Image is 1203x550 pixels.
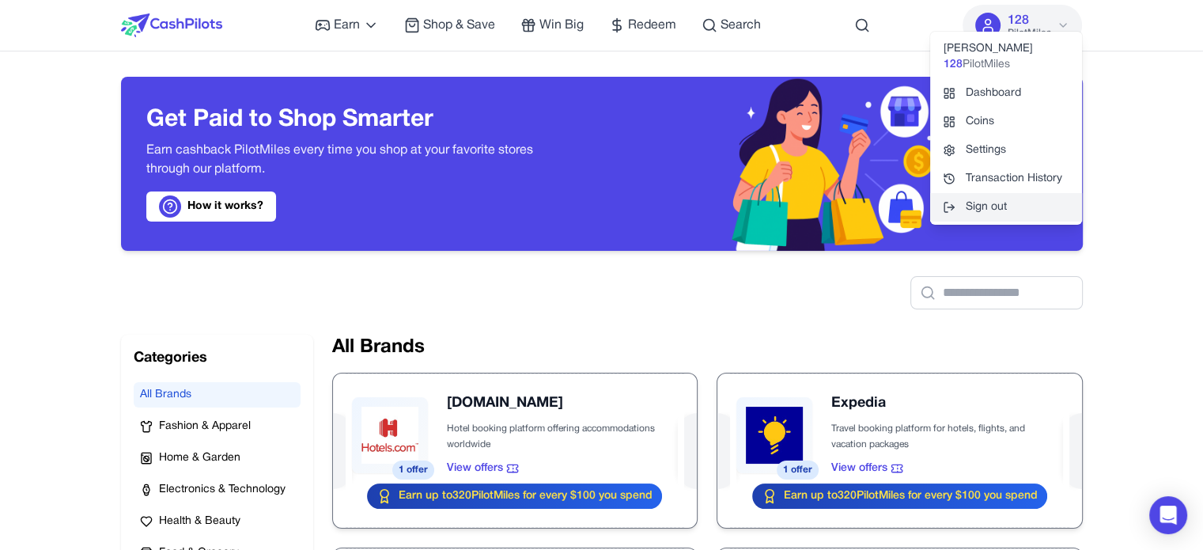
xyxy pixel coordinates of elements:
[121,13,222,37] img: CashPilots Logo
[404,16,495,35] a: Shop & Save
[159,450,240,466] span: Home & Garden
[1149,496,1187,534] div: Open Intercom Messenger
[609,16,676,35] a: Redeem
[134,446,301,471] button: Home & Garden
[146,192,276,222] a: How it works?
[134,414,301,439] button: Fashion & Apparel
[963,5,1082,46] button: 128PilotMiles
[1007,11,1028,30] span: 128
[628,16,676,35] span: Redeem
[930,193,1082,222] button: Sign out
[539,16,584,35] span: Win Big
[962,57,1009,73] span: PilotMiles
[315,16,379,35] a: Earn
[159,514,240,529] span: Health & Beauty
[134,347,301,370] h2: Categories
[930,165,1082,193] a: Transaction History
[134,477,301,503] button: Electronics & Technology
[159,419,251,434] span: Fashion & Apparel
[930,136,1082,165] a: Settings
[159,482,286,498] span: Electronics & Technology
[146,106,577,135] h3: Get Paid to Shop Smarter
[146,141,577,179] p: Earn cashback PilotMiles every time you shop at your favorite stores through our platform.
[332,335,1083,360] h2: All Brands
[423,16,495,35] span: Shop & Save
[930,79,1082,108] a: Dashboard
[702,16,761,35] a: Search
[721,77,964,251] img: Header decoration
[134,382,301,408] button: All Brands
[334,16,360,35] span: Earn
[1007,27,1050,40] span: PilotMiles
[134,509,301,534] button: Health & Beauty
[721,16,761,35] span: Search
[520,16,584,35] a: Win Big
[930,35,1082,79] div: [PERSON_NAME]
[943,57,962,73] span: 128
[930,108,1082,136] a: Coins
